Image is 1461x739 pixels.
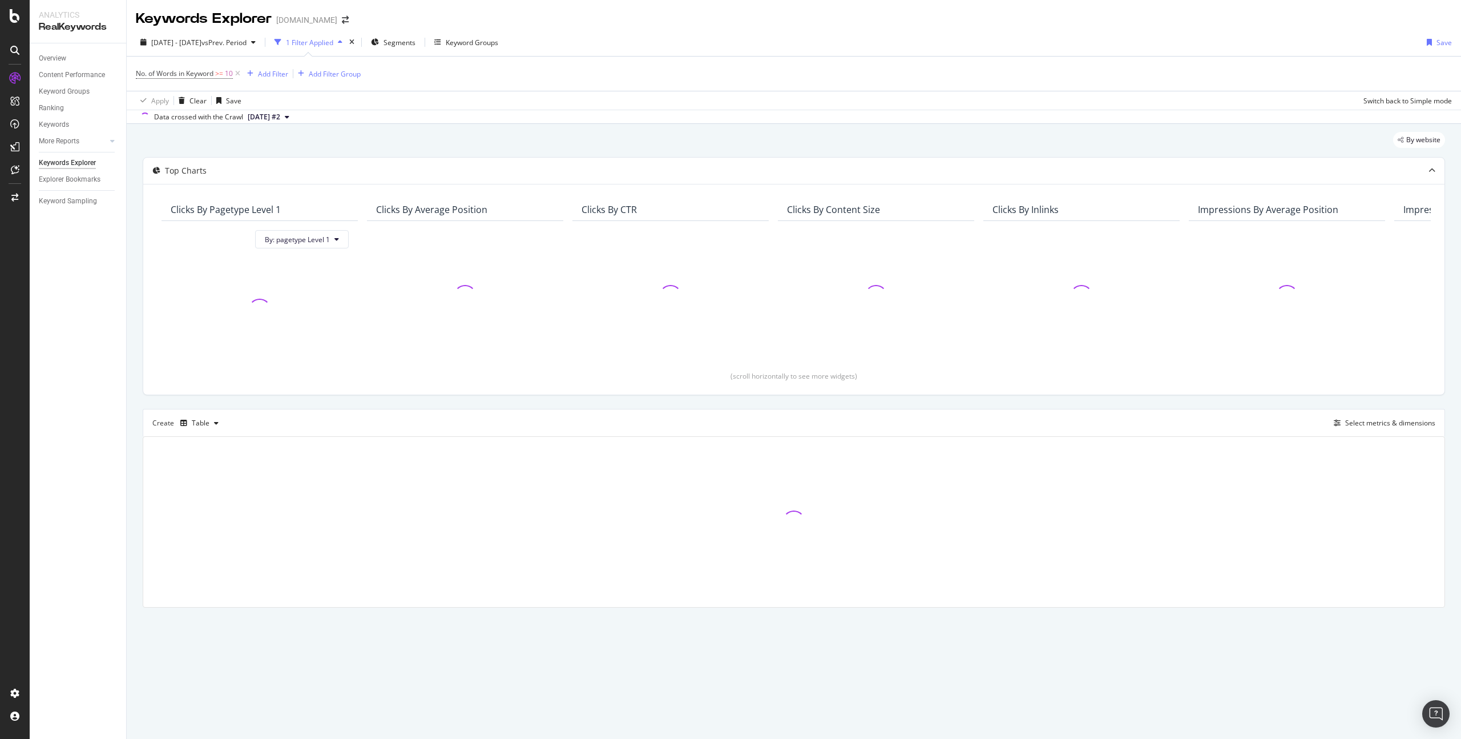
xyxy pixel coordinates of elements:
button: [DATE] #2 [243,110,294,124]
div: Ranking [39,102,64,114]
a: Content Performance [39,69,118,81]
span: >= [215,69,223,78]
span: 2025 Sep. 12th #2 [248,112,280,122]
div: Clicks By CTR [582,204,637,215]
div: RealKeywords [39,21,117,34]
button: Select metrics & dimensions [1329,416,1435,430]
button: Add Filter Group [293,67,361,81]
div: Keywords [39,119,69,131]
a: Overview [39,53,118,65]
div: Create [152,414,223,432]
button: [DATE] - [DATE]vsPrev. Period [136,33,260,51]
a: Keywords Explorer [39,157,118,169]
div: Clicks By Content Size [787,204,880,215]
div: Top Charts [165,165,207,176]
div: times [347,37,357,48]
div: Add Filter Group [309,69,361,79]
span: 10 [225,66,233,82]
button: 1 Filter Applied [270,33,347,51]
div: Data crossed with the Crawl [154,112,243,122]
div: More Reports [39,135,79,147]
div: Clicks By pagetype Level 1 [171,204,281,215]
div: Clicks By Inlinks [992,204,1059,215]
button: Keyword Groups [430,33,503,51]
span: Segments [384,38,415,47]
div: Impressions By Average Position [1198,204,1338,215]
a: Explorer Bookmarks [39,174,118,186]
div: legacy label [1393,132,1445,148]
button: By: pagetype Level 1 [255,230,349,248]
a: Keyword Sampling [39,195,118,207]
a: Keyword Groups [39,86,118,98]
div: Add Filter [258,69,288,79]
div: Apply [151,96,169,106]
div: Keyword Groups [39,86,90,98]
div: Select metrics & dimensions [1345,418,1435,428]
div: arrow-right-arrow-left [342,16,349,24]
div: Table [192,420,209,427]
span: No. of Words in Keyword [136,69,213,78]
div: 1 Filter Applied [286,38,333,47]
div: Save [1436,38,1452,47]
div: Open Intercom Messenger [1422,700,1450,728]
div: Save [226,96,241,106]
button: Clear [174,91,207,110]
button: Apply [136,91,169,110]
span: [DATE] - [DATE] [151,38,201,47]
div: [DOMAIN_NAME] [276,14,337,26]
span: vs Prev. Period [201,38,247,47]
button: Switch back to Simple mode [1359,91,1452,110]
div: Switch back to Simple mode [1363,96,1452,106]
span: By: pagetype Level 1 [265,235,330,244]
div: Clicks By Average Position [376,204,487,215]
div: Keyword Sampling [39,195,97,207]
div: Keywords Explorer [136,9,272,29]
span: By website [1406,136,1440,143]
button: Save [212,91,241,110]
div: Explorer Bookmarks [39,174,100,186]
div: Clear [189,96,207,106]
div: Content Performance [39,69,105,81]
a: More Reports [39,135,107,147]
button: Table [176,414,223,432]
div: Keyword Groups [446,38,498,47]
div: (scroll horizontally to see more widgets) [157,371,1431,381]
div: Analytics [39,9,117,21]
div: Overview [39,53,66,65]
button: Add Filter [243,67,288,81]
div: Keywords Explorer [39,157,96,169]
a: Ranking [39,102,118,114]
button: Segments [366,33,420,51]
button: Save [1422,33,1452,51]
a: Keywords [39,119,118,131]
